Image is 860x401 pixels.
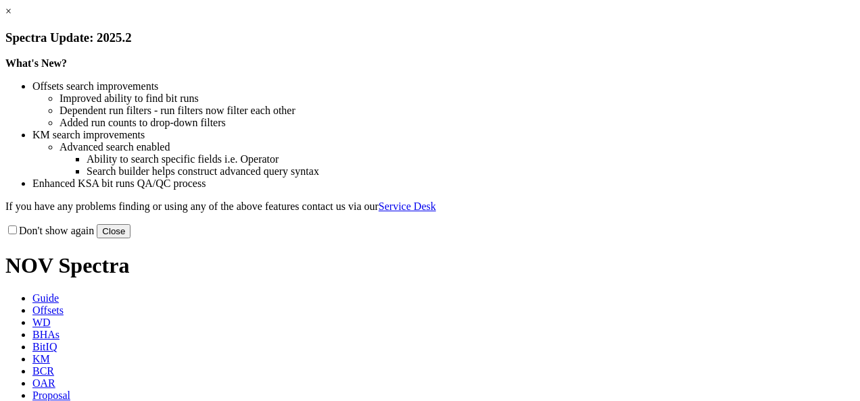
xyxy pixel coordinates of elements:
span: BHAs [32,329,59,340]
input: Don't show again [8,225,17,234]
li: Advanced search enabled [59,141,855,153]
a: × [5,5,11,17]
span: Guide [32,292,59,304]
li: Ability to search specific fields i.e. Operator [87,153,855,165]
p: If you have any problems finding or using any of the above features contact us via our [5,200,855,213]
span: Offsets [32,304,64,316]
li: Improved ability to find bit runs [59,92,855,105]
li: KM search improvements [32,129,855,141]
h1: NOV Spectra [5,253,855,278]
button: Close [97,224,130,238]
span: WD [32,317,51,328]
span: KM [32,353,50,365]
li: Dependent run filters - run filters now filter each other [59,105,855,117]
label: Don't show again [5,225,94,236]
li: Added run counts to drop-down filters [59,117,855,129]
li: Offsets search improvements [32,80,855,92]
strong: What's New? [5,57,67,69]
span: Proposal [32,390,70,401]
span: OAR [32,377,55,389]
h3: Spectra Update: 2025.2 [5,30,855,45]
span: BCR [32,365,54,377]
li: Enhanced KSA bit runs QA/QC process [32,178,855,190]
li: Search builder helps construct advanced query syntax [87,165,855,178]
span: BitIQ [32,341,57,352]
a: Service Desk [379,200,436,212]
